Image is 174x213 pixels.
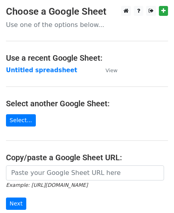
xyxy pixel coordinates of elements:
small: Example: [URL][DOMAIN_NAME] [6,182,88,188]
small: View [106,67,117,73]
a: View [98,67,117,74]
a: Select... [6,114,36,127]
h4: Copy/paste a Google Sheet URL: [6,153,168,162]
h3: Choose a Google Sheet [6,6,168,17]
a: Untitled spreadsheet [6,67,77,74]
input: Paste your Google Sheet URL here [6,165,164,180]
h4: Select another Google Sheet: [6,99,168,108]
input: Next [6,198,26,210]
p: Use one of the options below... [6,21,168,29]
h4: Use a recent Google Sheet: [6,53,168,63]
